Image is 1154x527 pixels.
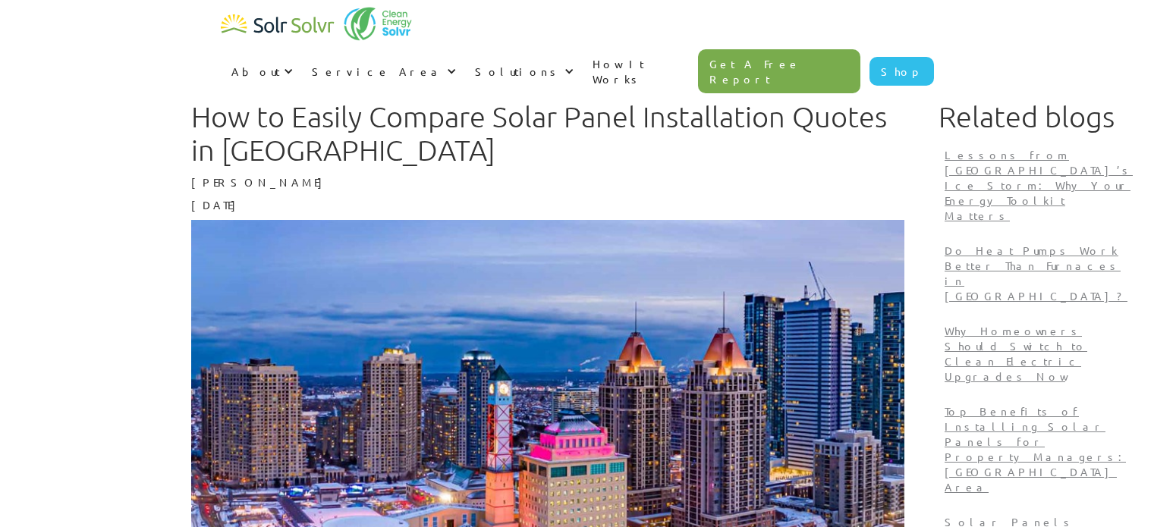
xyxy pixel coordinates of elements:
[231,64,280,79] div: About
[939,100,1139,133] h1: Related blogs
[221,49,301,94] div: About
[698,49,860,93] a: Get A Free Report
[191,197,904,212] p: [DATE]
[312,64,443,79] div: Service Area
[945,323,1133,384] p: Why Homeowners Should Switch to Clean Electric Upgrades Now
[939,397,1139,508] a: Top Benefits of Installing Solar Panels for Property Managers: [GEOGRAPHIC_DATA] Area
[191,100,904,167] h1: How to Easily Compare Solar Panel Installation Quotes in [GEOGRAPHIC_DATA]
[301,49,464,94] div: Service Area
[945,147,1133,223] p: Lessons from [GEOGRAPHIC_DATA]’s Ice Storm: Why Your Energy Toolkit Matters
[939,141,1139,237] a: Lessons from [GEOGRAPHIC_DATA]’s Ice Storm: Why Your Energy Toolkit Matters
[582,41,699,102] a: How It Works
[945,403,1133,494] p: Top Benefits of Installing Solar Panels for Property Managers: [GEOGRAPHIC_DATA] Area
[945,243,1133,303] p: Do Heat Pumps Work Better Than Furnaces in [GEOGRAPHIC_DATA]?
[475,64,561,79] div: Solutions
[869,57,934,86] a: Shop
[939,317,1139,397] a: Why Homeowners Should Switch to Clean Electric Upgrades Now
[464,49,582,94] div: Solutions
[191,174,904,190] p: [PERSON_NAME]
[939,237,1139,317] a: Do Heat Pumps Work Better Than Furnaces in [GEOGRAPHIC_DATA]?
